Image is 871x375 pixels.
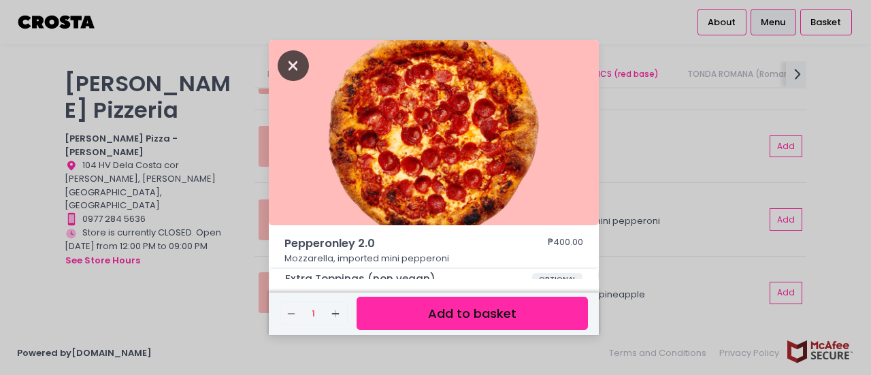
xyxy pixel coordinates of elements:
[269,40,599,225] img: Pepperonley 2.0
[278,58,309,71] button: Close
[532,273,583,287] span: OPTIONAL
[284,235,509,252] span: Pepperonley 2.0
[548,235,583,252] div: ₱400.00
[284,252,584,265] p: Mozzarella, imported mini pepperoni
[285,273,532,285] span: Extra Toppings (non vegan)
[357,297,588,330] button: Add to basket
